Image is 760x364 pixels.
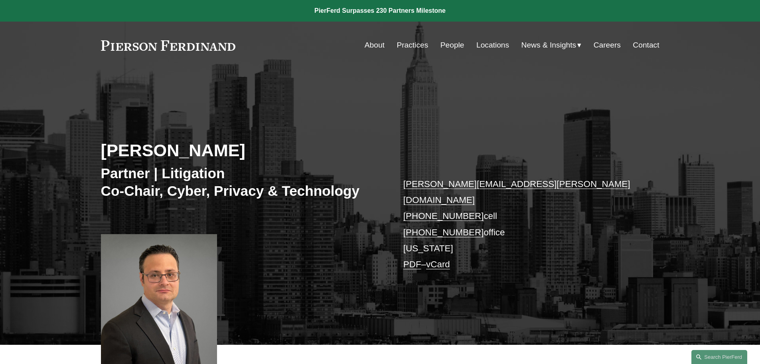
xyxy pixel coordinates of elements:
[101,140,380,161] h2: [PERSON_NAME]
[403,211,484,221] a: [PHONE_NUMBER]
[397,38,428,53] a: Practices
[403,227,484,237] a: [PHONE_NUMBER]
[426,259,450,269] a: vCard
[476,38,509,53] a: Locations
[403,179,630,205] a: [PERSON_NAME][EMAIL_ADDRESS][PERSON_NAME][DOMAIN_NAME]
[521,38,576,52] span: News & Insights
[365,38,385,53] a: About
[633,38,659,53] a: Contact
[403,259,421,269] a: PDF
[101,165,380,199] h3: Partner | Litigation Co-Chair, Cyber, Privacy & Technology
[594,38,621,53] a: Careers
[521,38,582,53] a: folder dropdown
[691,350,747,364] a: Search this site
[440,38,464,53] a: People
[403,176,636,273] p: cell office [US_STATE] –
